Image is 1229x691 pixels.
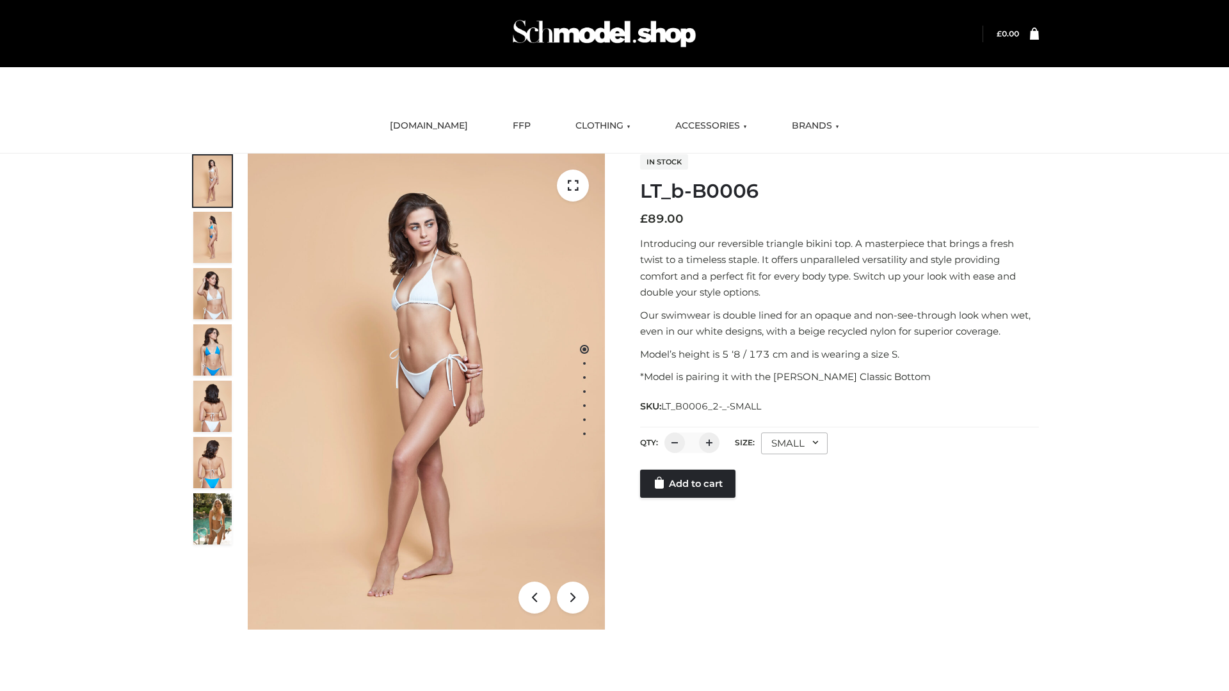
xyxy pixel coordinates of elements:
img: ArielClassicBikiniTop_CloudNine_AzureSky_OW114ECO_8-scaled.jpg [193,437,232,488]
p: Model’s height is 5 ‘8 / 173 cm and is wearing a size S. [640,346,1039,363]
bdi: 0.00 [997,29,1019,38]
img: Schmodel Admin 964 [508,8,700,59]
img: ArielClassicBikiniTop_CloudNine_AzureSky_OW114ECO_3-scaled.jpg [193,268,232,319]
img: ArielClassicBikiniTop_CloudNine_AzureSky_OW114ECO_7-scaled.jpg [193,381,232,432]
img: Arieltop_CloudNine_AzureSky2.jpg [193,493,232,544]
a: BRANDS [782,112,849,140]
a: CLOTHING [566,112,640,140]
p: *Model is pairing it with the [PERSON_NAME] Classic Bottom [640,369,1039,385]
div: SMALL [761,433,828,454]
img: ArielClassicBikiniTop_CloudNine_AzureSky_OW114ECO_1-scaled.jpg [193,155,232,207]
span: LT_B0006_2-_-SMALL [661,401,761,412]
bdi: 89.00 [640,212,684,226]
span: £ [997,29,1002,38]
img: ArielClassicBikiniTop_CloudNine_AzureSky_OW114ECO_4-scaled.jpg [193,324,232,376]
h1: LT_b-B0006 [640,180,1039,203]
a: FFP [503,112,540,140]
label: QTY: [640,438,658,447]
span: £ [640,212,648,226]
a: Add to cart [640,470,735,498]
p: Introducing our reversible triangle bikini top. A masterpiece that brings a fresh twist to a time... [640,235,1039,301]
span: SKU: [640,399,762,414]
p: Our swimwear is double lined for an opaque and non-see-through look when wet, even in our white d... [640,307,1039,340]
a: ACCESSORIES [666,112,757,140]
img: ArielClassicBikiniTop_CloudNine_AzureSky_OW114ECO_2-scaled.jpg [193,212,232,263]
span: In stock [640,154,688,170]
img: ArielClassicBikiniTop_CloudNine_AzureSky_OW114ECO_1 [248,154,605,630]
label: Size: [735,438,755,447]
a: [DOMAIN_NAME] [380,112,478,140]
a: £0.00 [997,29,1019,38]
